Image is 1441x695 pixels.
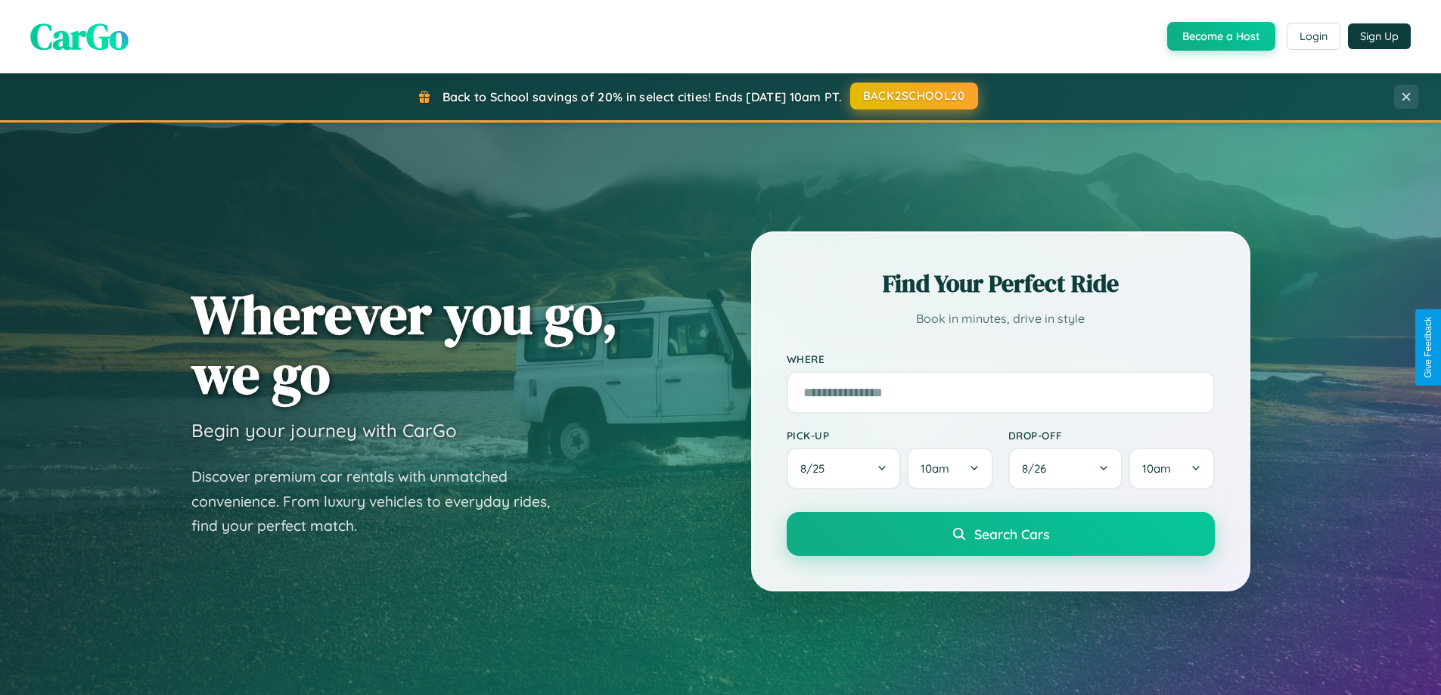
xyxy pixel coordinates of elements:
span: CarGo [30,11,129,61]
span: 8 / 26 [1022,461,1054,476]
label: Drop-off [1008,429,1215,442]
span: Back to School savings of 20% in select cities! Ends [DATE] 10am PT. [443,89,842,104]
label: Where [787,352,1215,365]
h1: Wherever you go, we go [191,284,618,404]
div: Give Feedback [1423,317,1433,378]
p: Discover premium car rentals with unmatched convenience. From luxury vehicles to everyday rides, ... [191,464,570,538]
button: Login [1287,23,1340,50]
span: 8 / 25 [800,461,832,476]
button: Sign Up [1348,23,1411,49]
span: Search Cars [974,526,1049,542]
button: Search Cars [787,512,1215,556]
label: Pick-up [787,429,993,442]
button: 10am [1129,448,1214,489]
p: Book in minutes, drive in style [787,308,1215,330]
button: 8/26 [1008,448,1123,489]
h2: Find Your Perfect Ride [787,267,1215,300]
button: 10am [907,448,992,489]
button: BACK2SCHOOL20 [850,82,978,110]
span: 10am [921,461,949,476]
button: Become a Host [1167,22,1275,51]
button: 8/25 [787,448,902,489]
span: 10am [1142,461,1171,476]
h3: Begin your journey with CarGo [191,419,457,442]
